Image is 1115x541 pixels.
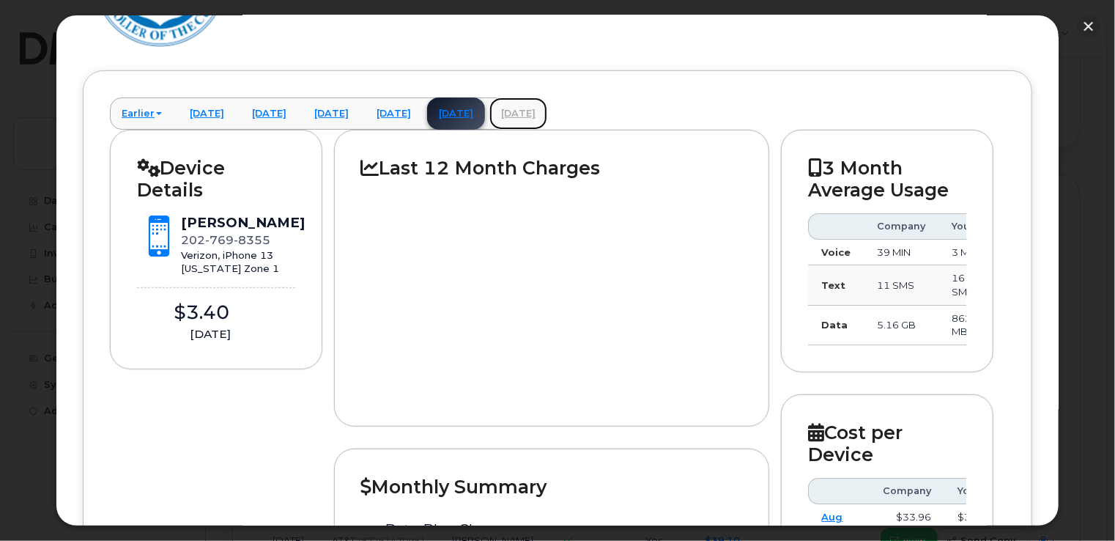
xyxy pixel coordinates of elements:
strong: Voice [821,246,851,258]
td: 16 SMS [938,265,1000,305]
h2: Monthly Summary [361,476,743,498]
td: $33.96 [870,504,944,531]
td: 3 MIN [938,240,1000,266]
th: Company [870,478,944,504]
div: Verizon, iPhone 13 [US_STATE] Zone 1 [181,249,305,276]
div: [DATE] [137,326,283,342]
td: 5.16 GB [864,306,938,345]
strong: Text [821,279,845,291]
h2: Cost per Device [808,422,966,466]
iframe: Messenger Launcher [1051,477,1104,530]
td: 39 MIN [864,240,938,266]
a: Aug [821,511,842,523]
div: $3.40 [137,299,265,326]
strong: Data [821,319,848,331]
td: $36.04 [944,504,1006,531]
h3: Rate Plan Charges [385,522,719,538]
th: You [944,478,1006,504]
td: 862.03 MB [938,306,1000,345]
td: 11 SMS [864,265,938,305]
